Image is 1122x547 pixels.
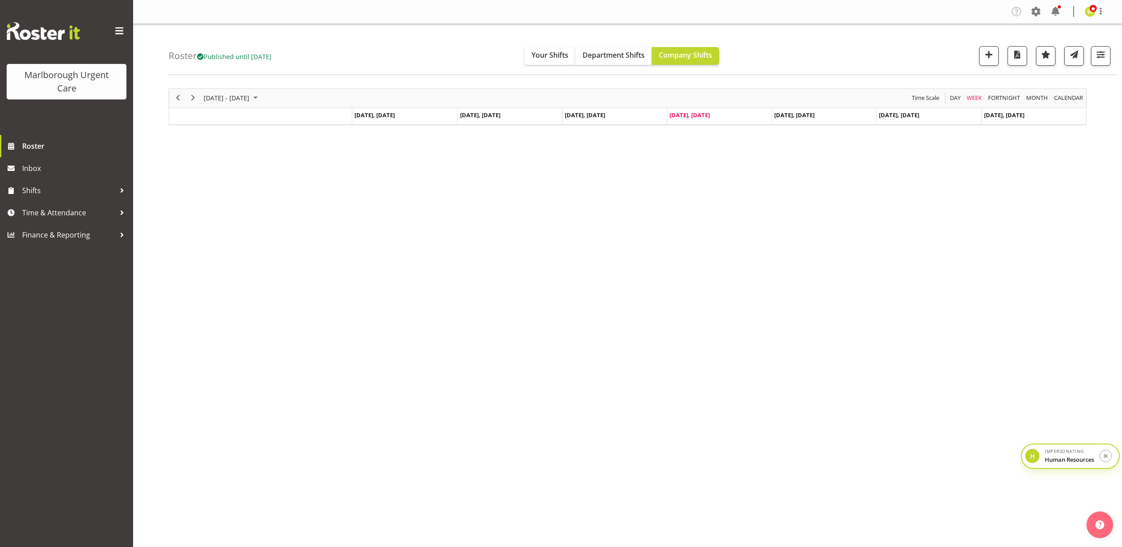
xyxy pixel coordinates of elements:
[949,92,962,103] button: Timeline Day
[16,68,118,95] div: Marlborough Urgent Care
[1091,46,1110,66] button: Filter Shifts
[197,52,272,61] span: Published until [DATE]
[911,92,940,103] span: Time Scale
[987,92,1021,103] span: Fortnight
[169,88,1087,125] div: Timeline Week of October 9, 2025
[22,206,115,219] span: Time & Attendance
[1053,92,1084,103] span: calendar
[966,92,983,103] span: Week
[1085,6,1095,17] img: sarah-edwards11800.jpg
[1095,520,1104,529] img: help-xxl-2.png
[1008,46,1027,66] button: Download a PDF of the roster according to the set date range.
[203,92,250,103] span: [DATE] - [DATE]
[187,92,199,103] button: Next
[22,139,129,153] span: Roster
[1064,46,1084,66] button: Send a list of all shifts for the selected filtered period to all rostered employees.
[1099,450,1112,462] button: Stop impersonation
[652,47,719,65] button: Company Shifts
[987,92,1022,103] button: Fortnight
[565,111,605,119] span: [DATE], [DATE]
[185,89,201,107] div: next period
[22,184,115,197] span: Shifts
[22,162,129,175] span: Inbox
[984,111,1024,119] span: [DATE], [DATE]
[354,111,395,119] span: [DATE], [DATE]
[949,92,961,103] span: Day
[583,50,645,60] span: Department Shifts
[979,46,999,66] button: Add a new shift
[22,228,115,242] span: Finance & Reporting
[669,111,710,119] span: [DATE], [DATE]
[1053,92,1085,103] button: Month
[460,111,500,119] span: [DATE], [DATE]
[1036,46,1055,66] button: Highlight an important date within the roster.
[7,22,80,40] img: Rosterit website logo
[524,47,575,65] button: Your Shifts
[879,111,919,119] span: [DATE], [DATE]
[1025,92,1049,103] span: Month
[170,89,185,107] div: previous period
[575,47,652,65] button: Department Shifts
[659,50,712,60] span: Company Shifts
[774,111,815,119] span: [DATE], [DATE]
[202,92,262,103] button: October 2025
[531,50,568,60] span: Your Shifts
[201,89,263,107] div: October 06 - 12, 2025
[910,92,941,103] button: Time Scale
[1025,92,1050,103] button: Timeline Month
[172,92,184,103] button: Previous
[965,92,984,103] button: Timeline Week
[169,51,272,61] h4: Roster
